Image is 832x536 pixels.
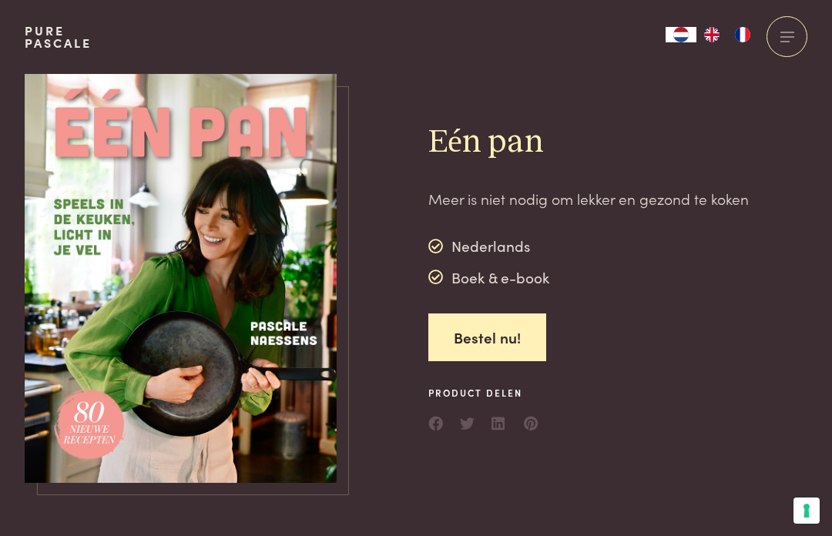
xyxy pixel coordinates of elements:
div: Boek & e-book [428,266,549,289]
a: PurePascale [25,25,92,49]
a: NL [666,27,696,42]
span: Product delen [428,386,539,400]
a: EN [696,27,727,42]
a: Bestel nu! [428,313,546,362]
aside: Language selected: Nederlands [666,27,758,42]
ul: Language list [696,27,758,42]
div: Nederlands [428,235,549,258]
img: https://admin.purepascale.com/wp-content/uploads/2025/07/een-pan-voorbeeldcover.png [25,74,337,483]
a: FR [727,27,758,42]
button: Uw voorkeuren voor toestemming voor trackingtechnologieën [793,497,820,524]
div: Language [666,27,696,42]
p: Meer is niet nodig om lekker en gezond te koken [428,188,749,210]
h2: Eén pan [428,122,749,163]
